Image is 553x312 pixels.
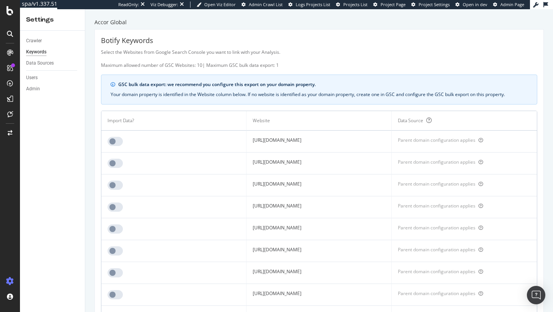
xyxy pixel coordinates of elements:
[398,137,475,143] div: Parent domain configuration applies
[398,224,475,231] div: Parent domain configuration applies
[26,48,46,56] div: Keywords
[101,111,247,131] th: Import Data?
[296,2,330,7] span: Logs Projects List
[26,37,42,45] div: Crawler
[398,268,475,275] div: Parent domain configuration applies
[111,91,528,98] div: Your domain property is identified in the Website column below. If no website is identified as yo...
[373,2,406,8] a: Project Page
[398,246,475,253] div: Parent domain configuration applies
[500,2,524,7] span: Admin Page
[26,74,38,82] div: Users
[204,2,236,7] span: Open Viz Editor
[197,2,236,8] a: Open Viz Editor
[26,15,79,24] div: Settings
[101,75,537,105] div: info banner
[455,2,487,8] a: Open in dev
[398,159,475,165] div: Parent domain configuration applies
[343,2,368,7] span: Projects List
[26,85,40,93] div: Admin
[26,74,79,82] a: Users
[247,262,392,284] td: [URL][DOMAIN_NAME]
[26,85,79,93] a: Admin
[419,2,450,7] span: Project Settings
[242,2,283,8] a: Admin Crawl List
[247,153,392,174] td: [URL][DOMAIN_NAME]
[249,2,283,7] span: Admin Crawl List
[247,111,392,131] th: Website
[118,2,139,8] div: ReadOnly:
[411,2,450,8] a: Project Settings
[336,2,368,8] a: Projects List
[381,2,406,7] span: Project Page
[527,286,545,304] div: Open Intercom Messenger
[26,37,79,45] a: Crawler
[398,117,423,124] div: Data Source
[26,59,79,67] a: Data Sources
[101,36,537,46] div: Botify Keywords
[247,284,392,306] td: [URL][DOMAIN_NAME]
[94,18,544,26] div: Accor Global
[463,2,487,7] span: Open in dev
[101,49,537,68] div: Select the Websites from Google Search Console you want to link with your Analysis. Maximum allow...
[398,202,475,209] div: Parent domain configuration applies
[247,196,392,218] td: [URL][DOMAIN_NAME]
[247,218,392,240] td: [URL][DOMAIN_NAME]
[493,2,524,8] a: Admin Page
[118,81,528,88] div: GSC bulk data export: we recommend you configure this export on your domain property.
[398,290,475,297] div: Parent domain configuration applies
[26,59,54,67] div: Data Sources
[288,2,330,8] a: Logs Projects List
[151,2,178,8] div: Viz Debugger:
[247,174,392,196] td: [URL][DOMAIN_NAME]
[247,240,392,262] td: [URL][DOMAIN_NAME]
[398,181,475,187] div: Parent domain configuration applies
[247,131,392,153] td: [URL][DOMAIN_NAME]
[26,48,79,56] a: Keywords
